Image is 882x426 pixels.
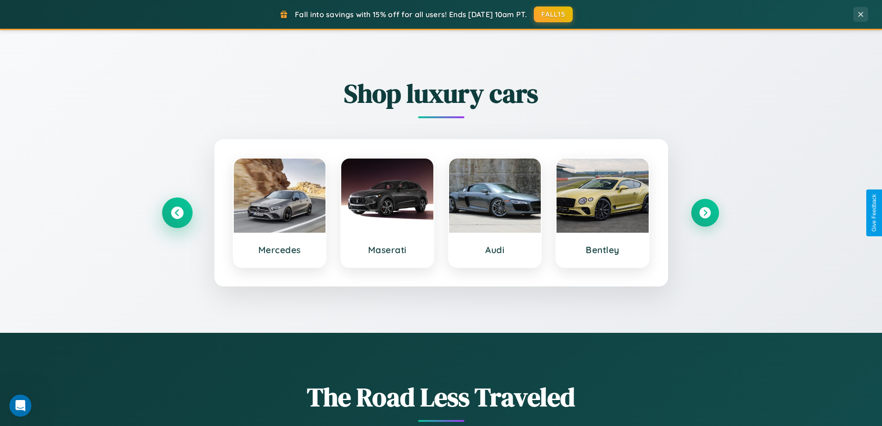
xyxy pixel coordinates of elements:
h3: Maserati [350,244,424,255]
button: FALL15 [534,6,573,22]
h1: The Road Less Traveled [163,379,719,415]
iframe: Intercom live chat [9,394,31,417]
h2: Shop luxury cars [163,76,719,111]
div: Give Feedback [871,194,877,232]
span: Fall into savings with 15% off for all users! Ends [DATE] 10am PT. [295,10,527,19]
h3: Bentley [566,244,639,255]
h3: Audi [458,244,532,255]
h3: Mercedes [243,244,317,255]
